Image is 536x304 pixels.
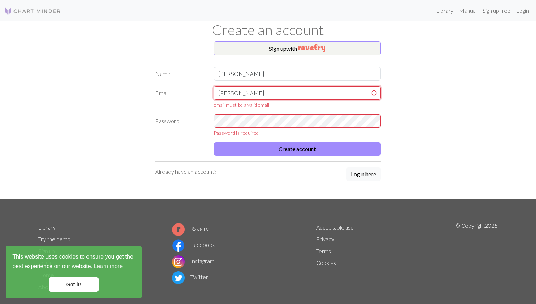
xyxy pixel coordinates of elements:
label: Password [151,114,210,137]
img: Ravelry logo [172,223,185,236]
a: Library [38,224,56,231]
div: email must be a valid email [214,101,381,109]
img: Instagram logo [172,255,185,268]
a: Privacy [316,236,334,242]
a: Ravelry [172,225,209,232]
a: Manual [456,4,480,18]
a: Twitter [172,273,208,280]
img: Ravelry [298,44,325,52]
p: Already have an account? [155,167,216,176]
a: Instagram [172,258,214,264]
a: learn more about cookies [93,261,124,272]
a: Cookies [316,259,336,266]
label: Name [151,67,210,81]
a: Terms [316,248,331,254]
a: Facebook [172,241,215,248]
a: Login here [346,167,381,182]
a: Library [433,4,456,18]
button: Login here [346,167,381,181]
img: Logo [4,7,61,15]
h1: Create an account [34,21,502,38]
span: This website uses cookies to ensure you get the best experience on our website. [12,253,135,272]
p: © Copyright 2025 [455,221,498,293]
button: Create account [214,142,381,156]
img: Facebook logo [172,239,185,252]
a: dismiss cookie message [49,277,99,292]
a: Login [513,4,532,18]
img: Twitter logo [172,271,185,284]
button: Sign upwith [214,41,381,55]
div: cookieconsent [6,246,142,298]
a: Acceptable use [316,224,354,231]
a: Try the demo [38,236,71,242]
a: Sign up free [480,4,513,18]
label: Email [151,86,210,109]
div: Password is required [214,129,381,137]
